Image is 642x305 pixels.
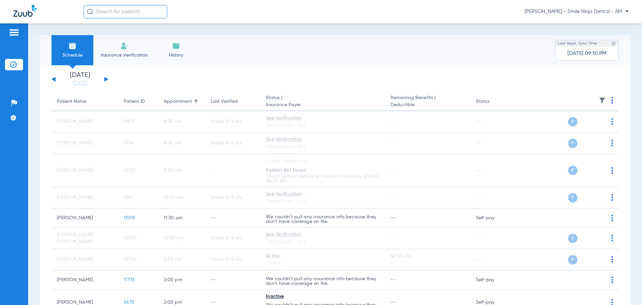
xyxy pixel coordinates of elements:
td: [PERSON_NAME] [51,271,118,290]
td: [PERSON_NAME] [51,209,118,228]
div: Patient ID [124,98,145,105]
span: P [568,117,577,127]
img: group-dot-blue.svg [611,118,613,125]
img: Zuub Logo [13,5,36,17]
td: -- [205,209,260,228]
input: Search for patients [84,5,167,18]
div: CIGNA [266,260,380,267]
span: $2,120.00 [391,253,465,260]
td: 8:30 AM [158,133,205,154]
img: group-dot-blue.svg [611,167,613,174]
span: 13518 [124,216,135,220]
img: group-dot-blue.svg [611,194,613,201]
div: United Healthcare [266,158,380,165]
span: 13304 [124,257,136,262]
th: Status | [260,92,385,111]
span: P [568,234,577,243]
span: 11813 [124,119,134,124]
span: [PERSON_NAME] - Smile Ninja Dental - AM [525,8,629,15]
p: We couldn’t pull any insurance info because they don’t have coverage on file. [266,215,380,224]
td: -- [470,154,516,187]
span: 11733 [124,278,134,282]
td: -- [470,249,516,271]
span: -- [391,236,396,240]
span: P [568,193,577,203]
img: group-dot-blue.svg [611,256,613,263]
th: Status [470,92,516,111]
span: -- [391,260,465,267]
div: DentaQuest - Bot [266,122,380,129]
td: [PERSON_NAME] [PERSON_NAME] [51,228,118,249]
td: -- [205,271,260,290]
span: Patient Not Found [266,168,306,173]
img: Schedule [69,42,77,50]
td: Self-pay [470,271,516,290]
span: -- [391,216,396,220]
span: -- [391,195,396,200]
span: -- [391,168,396,173]
div: Patient ID [124,98,153,105]
div: Last Verified [211,98,255,105]
td: [DATE] 8:12 AM [205,133,260,154]
span: -- [391,141,396,145]
div: Appointment [164,98,200,105]
span: Insurance Verification [98,52,150,59]
img: Manual Insurance Verification [120,42,128,50]
td: [DATE] 8:13 AM [205,187,260,209]
img: Search Icon [87,9,93,15]
div: See Verification [266,191,380,198]
th: Remaining Benefits | [385,92,470,111]
img: group-dot-blue.svg [611,235,613,241]
span: Last Appt. Sync Time: [558,40,598,47]
a: [DATE] [60,80,100,87]
div: See Verification [266,231,380,238]
li: [DATE] [60,72,100,87]
span: -- [391,119,396,124]
span: P [568,139,577,148]
div: Last Verified [211,98,238,105]
p: Check patient details or contact the payer. [DATE] 08:09 AM. [266,174,380,183]
td: [DATE] 8:14 AM [205,249,260,271]
img: hamburger-icon [9,28,19,36]
img: group-dot-blue.svg [611,97,613,104]
td: 2:00 PM [158,271,205,290]
img: filter.svg [599,97,606,104]
td: Self-pay [470,209,516,228]
td: [PERSON_NAME] [51,154,118,187]
td: [PERSON_NAME] [51,133,118,154]
div: DentaQuest - Bot [266,238,380,245]
div: Patient Name [57,98,113,105]
td: 11:30 AM [158,209,205,228]
div: See Verification [266,136,380,143]
span: P [568,255,577,264]
td: -- [470,111,516,133]
span: -- [391,278,396,282]
td: [PERSON_NAME] [51,187,118,209]
span: -- [391,300,396,305]
img: last sync help info [611,41,616,46]
td: -- [205,154,260,187]
span: [DATE] 09:10 PM [567,50,607,57]
div: Active [266,253,380,260]
span: 334 [124,195,131,200]
td: -- [470,133,516,154]
td: [DATE] 8:13 AM [205,111,260,133]
img: group-dot-blue.svg [611,140,613,146]
span: Schedule [57,52,88,59]
div: Appointment [164,98,192,105]
span: 5678 [124,300,134,305]
td: -- [470,228,516,249]
span: P [568,166,577,175]
td: 8:30 AM [158,111,205,133]
td: -- [470,187,516,209]
div: See Verification [266,115,380,122]
div: Inactive [266,293,380,300]
div: Patient Name [57,98,86,105]
td: [DATE] 8:14 AM [205,228,260,249]
td: 12:00 PM [158,228,205,249]
p: We couldn’t pull any insurance info because they don’t have coverage on file. [266,277,380,286]
td: 9:00 AM [158,154,205,187]
span: 12805 [124,236,136,240]
div: DentaQuest - Bot [266,198,380,205]
td: [PERSON_NAME] [51,249,118,271]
